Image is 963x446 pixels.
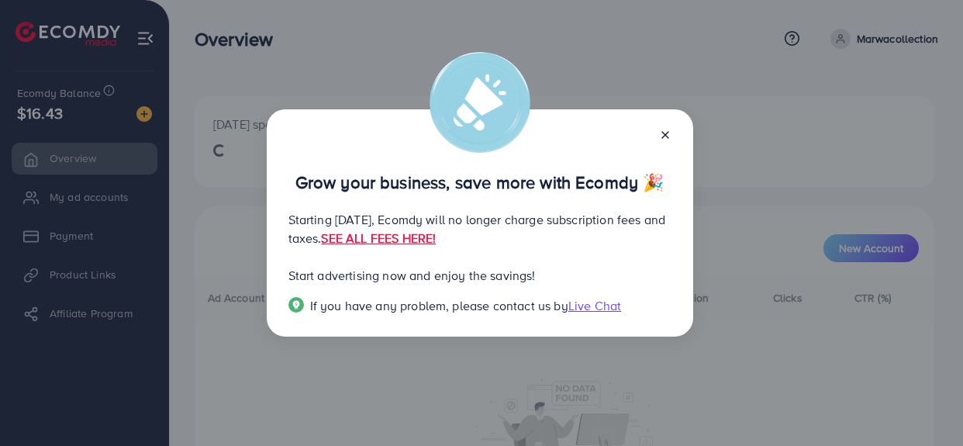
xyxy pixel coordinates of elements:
[288,266,671,285] p: Start advertising now and enjoy the savings!
[288,173,671,192] p: Grow your business, save more with Ecomdy 🎉
[288,210,671,247] p: Starting [DATE], Ecomdy will no longer charge subscription fees and taxes.
[568,297,621,314] span: Live Chat
[430,52,530,153] img: alert
[288,297,304,313] img: Popup guide
[321,230,436,247] a: SEE ALL FEES HERE!
[310,297,568,314] span: If you have any problem, please contact us by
